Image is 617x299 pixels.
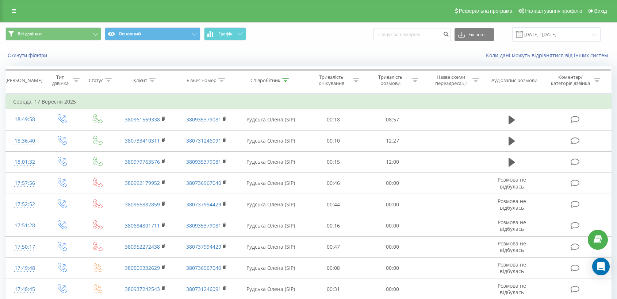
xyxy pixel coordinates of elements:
div: Аудіозапис розмови [491,77,537,84]
div: 17:51:28 [13,218,36,233]
td: Рудська Олена (SIP) [237,172,303,194]
span: Графік [218,31,233,36]
td: 00:00 [363,172,422,194]
td: 00:44 [304,194,363,215]
div: 17:50:17 [13,240,36,254]
div: Open Intercom Messenger [592,258,610,275]
div: Тип дзвінка [50,74,71,86]
div: 17:48:45 [13,282,36,296]
td: 12:00 [363,151,422,172]
span: Розмова не відбулась [498,219,526,232]
button: Основний [105,27,200,40]
div: Бізнес номер [187,77,216,84]
a: 380952272438 [125,243,160,250]
input: Пошук за номером [373,28,451,41]
td: 08:57 [363,109,422,130]
button: Графік [204,27,246,40]
td: 00:47 [304,236,363,257]
a: 380979763576 [125,158,160,165]
div: Тривалість розмови [371,74,410,86]
td: 00:00 [363,236,422,257]
button: Скинути фільтри [5,52,51,59]
span: Налаштування профілю [525,8,582,14]
td: 00:18 [304,109,363,130]
a: 380733410311 [125,137,160,144]
a: 380935379081 [186,222,221,229]
a: 380736967040 [186,179,221,186]
td: Рудська Олена (SIP) [237,257,303,279]
td: 12:27 [363,130,422,151]
div: 18:36:40 [13,134,36,148]
a: 380935379081 [186,116,221,123]
a: 380737994429 [186,243,221,250]
a: 380736967040 [186,264,221,271]
div: [PERSON_NAME] [5,77,42,84]
td: Рудська Олена (SIP) [237,215,303,236]
td: Рудська Олена (SIP) [237,151,303,172]
td: 00:00 [363,257,422,279]
span: Всі дзвінки [18,31,42,37]
a: Коли дані можуть відрізнятися вiд інших систем [486,52,612,59]
div: 17:57:56 [13,176,36,190]
div: Статус [89,77,103,84]
div: Клієнт [133,77,147,84]
a: 380956882859 [125,201,160,208]
td: 00:08 [304,257,363,279]
button: Експорт [455,28,494,41]
button: Всі дзвінки [5,27,101,40]
div: 17:49:48 [13,261,36,275]
a: 380935379081 [186,158,221,165]
td: Рудська Олена (SIP) [237,236,303,257]
span: Вихід [594,8,607,14]
td: 00:15 [304,151,363,172]
span: Реферальна програма [459,8,513,14]
div: 17:52:52 [13,197,36,211]
a: 380509332629 [125,264,160,271]
td: 00:16 [304,215,363,236]
div: Назва схеми переадресації [432,74,471,86]
td: 00:00 [363,215,422,236]
div: 18:01:32 [13,155,36,169]
span: Розмова не відбулась [498,198,526,211]
td: Рудська Олена (SIP) [237,130,303,151]
a: 380937242543 [125,286,160,292]
span: Розмова не відбулась [498,282,526,296]
a: 380737994429 [186,201,221,208]
td: Рудська Олена (SIP) [237,194,303,215]
td: Рудська Олена (SIP) [237,109,303,130]
a: 380731246091 [186,137,221,144]
a: 380992179952 [125,179,160,186]
span: Розмова не відбулась [498,176,526,190]
span: Розмова не відбулась [498,261,526,275]
td: 00:00 [363,194,422,215]
td: 00:46 [304,172,363,194]
a: 380684801711 [125,222,160,229]
span: Розмова не відбулась [498,240,526,253]
div: Співробітник [250,77,280,84]
a: 380731246091 [186,286,221,292]
div: 18:49:58 [13,112,36,127]
div: Коментар/категорія дзвінка [549,74,592,86]
td: 00:10 [304,130,363,151]
a: 380961569338 [125,116,160,123]
div: Тривалість очікування [312,74,351,86]
td: Середа, 17 Вересня 2025 [6,94,612,109]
